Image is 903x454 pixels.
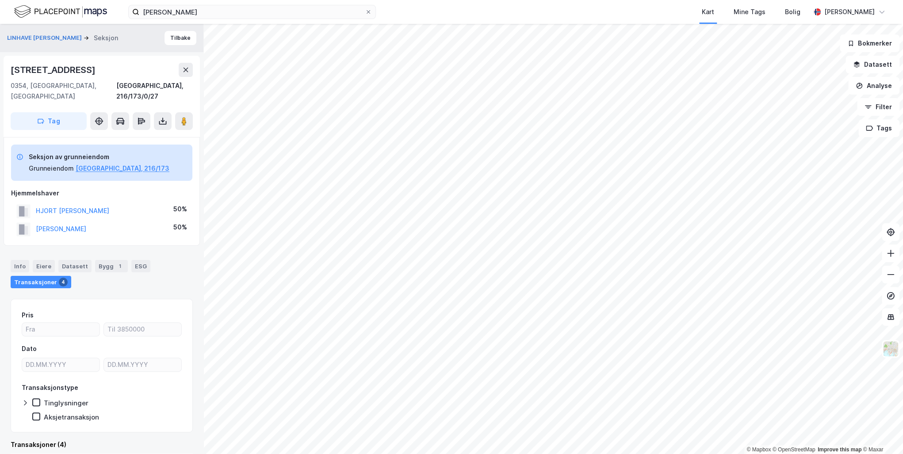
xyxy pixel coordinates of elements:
[11,439,193,450] div: Transaksjoner (4)
[33,260,55,272] div: Eiere
[94,33,118,43] div: Seksjon
[76,163,169,174] button: [GEOGRAPHIC_DATA], 216/173
[11,112,87,130] button: Tag
[131,260,150,272] div: ESG
[104,358,181,371] input: DD.MM.YYYY
[22,343,37,354] div: Dato
[29,152,169,162] div: Seksjon av grunneiendom
[11,260,29,272] div: Info
[858,119,899,137] button: Tags
[746,446,771,453] a: Mapbox
[773,446,815,453] a: OpenStreetMap
[29,163,74,174] div: Grunneiendom
[173,204,187,214] div: 50%
[859,412,903,454] div: Kontrollprogram for chat
[848,77,899,95] button: Analyse
[882,340,899,357] img: Z
[702,7,714,17] div: Kart
[11,188,192,198] div: Hjemmelshaver
[859,412,903,454] iframe: Chat Widget
[139,5,365,19] input: Søk på adresse, matrikkel, gårdeiere, leietakere eller personer
[14,4,107,19] img: logo.f888ab2527a4732fd821a326f86c7f29.svg
[59,278,68,286] div: 4
[173,222,187,233] div: 50%
[11,63,97,77] div: [STREET_ADDRESS]
[22,310,34,320] div: Pris
[95,260,128,272] div: Bygg
[7,34,84,42] button: LINHAVE [PERSON_NAME]
[22,382,78,393] div: Transaksjonstype
[44,399,88,407] div: Tinglysninger
[165,31,196,45] button: Tilbake
[115,262,124,271] div: 1
[785,7,800,17] div: Bolig
[734,7,765,17] div: Mine Tags
[11,276,71,288] div: Transaksjoner
[58,260,92,272] div: Datasett
[104,323,181,336] input: Til 3850000
[824,7,875,17] div: [PERSON_NAME]
[44,413,99,421] div: Aksjetransaksjon
[818,446,861,453] a: Improve this map
[116,80,193,102] div: [GEOGRAPHIC_DATA], 216/173/0/27
[857,98,899,116] button: Filter
[22,323,99,336] input: Fra
[11,80,116,102] div: 0354, [GEOGRAPHIC_DATA], [GEOGRAPHIC_DATA]
[846,56,899,73] button: Datasett
[22,358,99,371] input: DD.MM.YYYY
[840,34,899,52] button: Bokmerker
